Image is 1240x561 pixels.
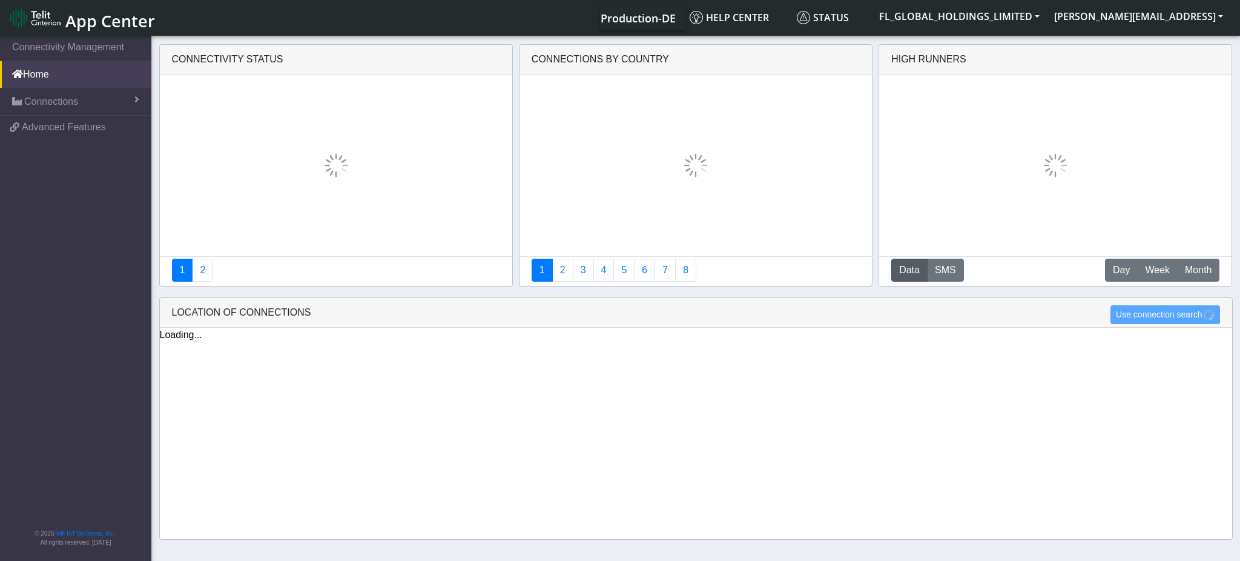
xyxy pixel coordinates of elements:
button: SMS [927,259,964,282]
img: status.svg [797,11,810,24]
span: Advanced Features [22,120,106,134]
a: Your current platform instance [600,5,675,30]
a: Zero Session [655,259,676,282]
div: LOCATION OF CONNECTIONS [160,298,1232,328]
a: Usage by Carrier [613,259,635,282]
img: loading.gif [684,153,708,178]
button: [PERSON_NAME][EMAIL_ADDRESS] [1047,5,1230,27]
a: Help center [685,5,792,30]
img: loading.gif [324,153,348,178]
a: Status [792,5,872,30]
a: Telit IoT Solutions, Inc. [54,530,115,537]
img: knowledge.svg [690,11,703,24]
a: Usage per Country [573,259,594,282]
span: Connections [24,95,78,109]
div: Connections By Country [519,45,872,75]
span: App Center [65,10,155,32]
button: Data [891,259,928,282]
img: loading [1202,309,1215,321]
button: Week [1137,259,1178,282]
a: Carrier [552,259,573,282]
div: High Runners [891,52,966,67]
a: 14 Days Trend [634,259,655,282]
img: loading.gif [1043,153,1067,178]
img: logo-telit-cinterion-gw-new.png [10,8,61,28]
span: Status [797,11,849,24]
button: Month [1177,259,1219,282]
div: Loading... [160,328,1232,342]
a: App Center [10,5,153,31]
button: FL_GLOBAL_HOLDINGS_LIMITED [872,5,1047,27]
span: Week [1145,263,1170,277]
a: Connectivity status [172,259,193,282]
a: Not Connected for 30 days [675,259,696,282]
button: Use connection search [1110,305,1219,324]
span: Production-DE [601,11,676,25]
a: Deployment status [192,259,213,282]
div: Connectivity status [160,45,512,75]
button: Day [1105,259,1138,282]
nav: Summary paging [172,259,500,282]
a: Connections By Country [532,259,553,282]
a: Connections By Carrier [593,259,615,282]
span: Month [1185,263,1212,277]
nav: Summary paging [532,259,860,282]
span: Help center [690,11,769,24]
span: Day [1113,263,1130,277]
